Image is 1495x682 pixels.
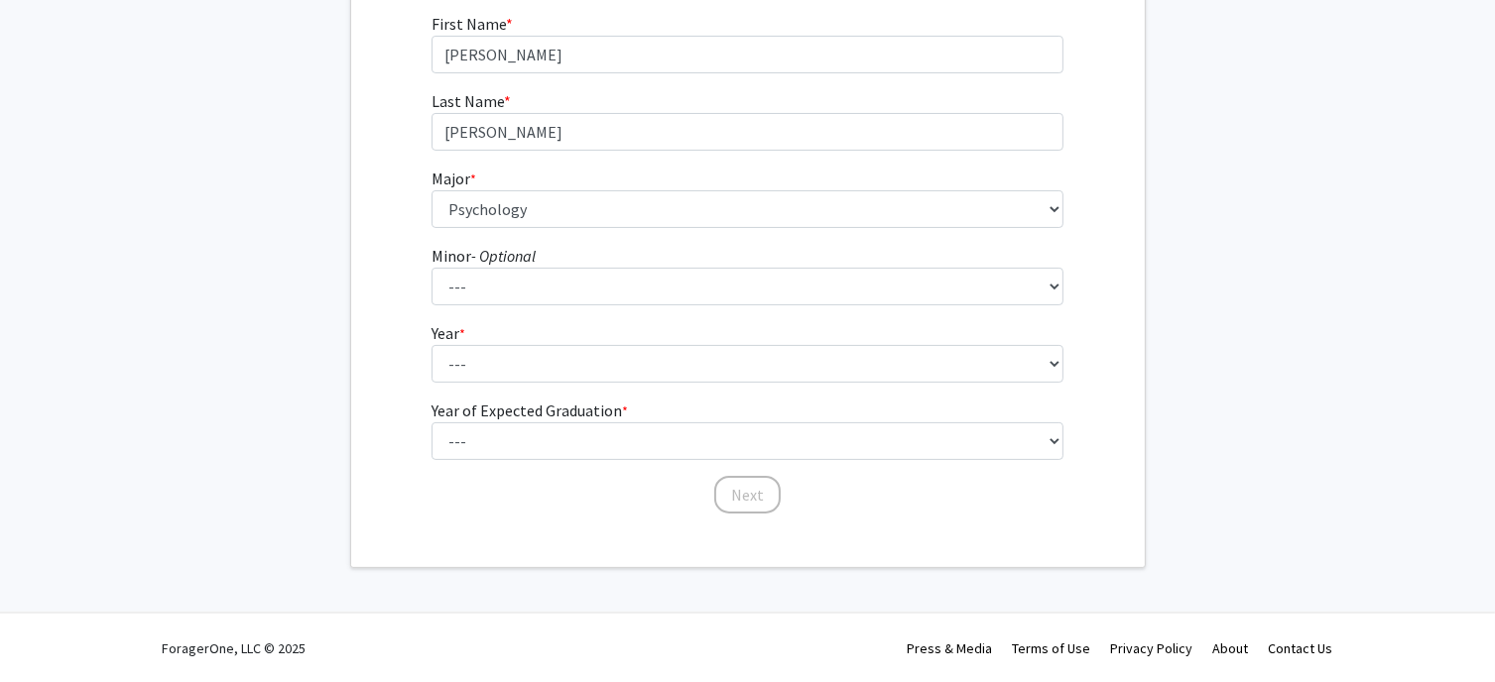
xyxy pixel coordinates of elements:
[471,246,536,266] i: - Optional
[432,244,536,268] label: Minor
[714,476,781,513] button: Next
[908,639,993,657] a: Press & Media
[1111,639,1193,657] a: Privacy Policy
[432,167,476,190] label: Major
[432,321,465,345] label: Year
[1269,639,1333,657] a: Contact Us
[1213,639,1249,657] a: About
[432,91,504,111] span: Last Name
[432,14,506,34] span: First Name
[432,398,628,422] label: Year of Expected Graduation
[1013,639,1091,657] a: Terms of Use
[15,593,84,667] iframe: Chat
